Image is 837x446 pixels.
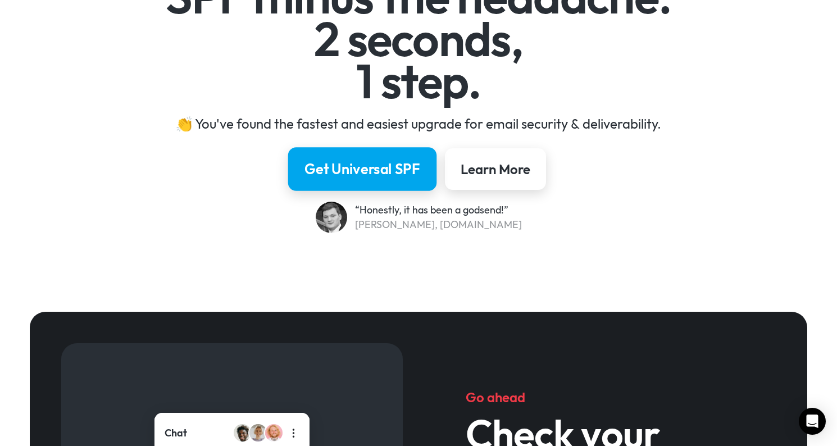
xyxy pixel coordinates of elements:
a: Get Universal SPF [288,147,436,191]
div: 👏 You've found the fastest and easiest upgrade for email security & deliverability. [93,115,745,133]
div: [PERSON_NAME], [DOMAIN_NAME] [355,217,522,232]
a: Learn More [445,148,546,190]
h5: Go ahead [466,388,745,406]
div: Learn More [461,160,530,178]
div: Chat [165,426,187,440]
div: “Honestly, it has been a godsend!” [355,203,522,217]
div: Get Universal SPF [304,160,420,179]
div: Open Intercom Messenger [799,408,826,435]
